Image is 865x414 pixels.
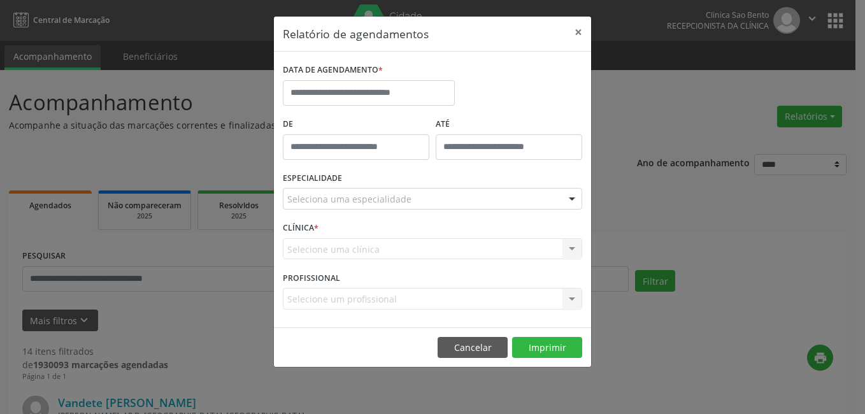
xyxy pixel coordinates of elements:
[287,192,411,206] span: Seleciona uma especialidade
[283,268,340,288] label: PROFISSIONAL
[283,218,318,238] label: CLÍNICA
[566,17,591,48] button: Close
[283,61,383,80] label: DATA DE AGENDAMENTO
[512,337,582,359] button: Imprimir
[283,169,342,189] label: ESPECIALIDADE
[283,115,429,134] label: De
[438,337,508,359] button: Cancelar
[283,25,429,42] h5: Relatório de agendamentos
[436,115,582,134] label: ATÉ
